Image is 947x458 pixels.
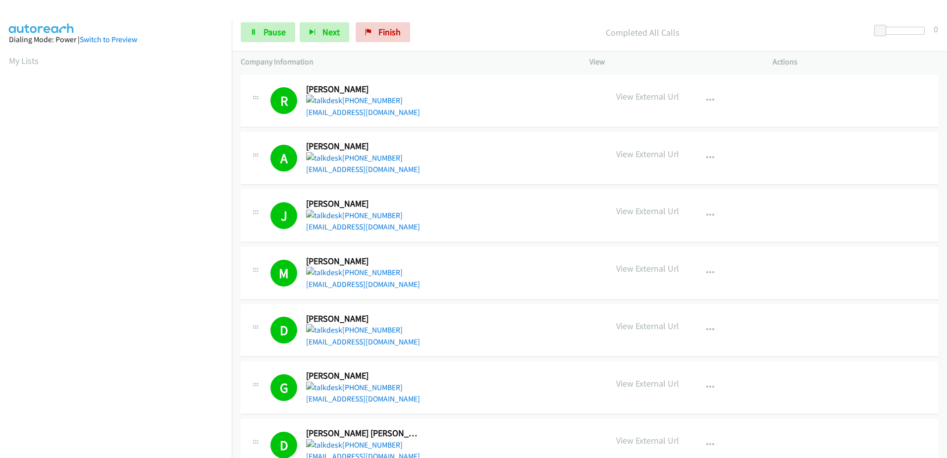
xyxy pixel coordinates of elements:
[934,22,938,36] div: 0
[306,210,342,222] img: talkdesk
[270,145,297,172] h1: A
[306,222,420,231] a: [EMAIL_ADDRESS][DOMAIN_NAME]
[270,317,297,343] h1: D
[306,256,417,267] h2: [PERSON_NAME]
[300,22,349,42] button: Next
[241,56,572,68] p: Company Information
[306,141,417,152] h2: [PERSON_NAME]
[306,337,420,346] a: [EMAIL_ADDRESS][DOMAIN_NAME]
[306,198,417,210] h2: [PERSON_NAME]
[306,394,420,403] a: [EMAIL_ADDRESS][DOMAIN_NAME]
[306,95,342,107] img: talkdesk
[9,34,223,46] div: Dialing Mode: Power |
[773,56,938,68] p: Actions
[589,56,755,68] p: View
[306,268,403,277] a: [PHONE_NUMBER]
[918,189,947,268] iframe: Resource Center
[80,35,137,44] a: Switch to Preview
[616,147,679,161] p: View External Url
[616,262,679,275] p: View External Url
[322,26,340,38] span: Next
[306,440,403,450] a: [PHONE_NUMBER]
[306,165,420,174] a: [EMAIL_ADDRESS][DOMAIN_NAME]
[306,382,342,394] img: talkdesk
[241,22,295,42] a: Pause
[306,383,403,392] a: [PHONE_NUMBER]
[263,26,286,38] span: Pause
[306,280,420,289] a: [EMAIL_ADDRESS][DOMAIN_NAME]
[616,377,679,390] p: View External Url
[306,267,342,279] img: talkdesk
[306,96,403,105] a: [PHONE_NUMBER]
[378,26,401,38] span: Finish
[306,211,403,220] a: [PHONE_NUMBER]
[616,319,679,333] p: View External Url
[306,324,342,336] img: talkdesk
[356,22,410,42] a: Finish
[306,84,417,95] h2: [PERSON_NAME]
[270,87,297,114] h1: R
[306,439,342,451] img: talkdesk
[616,204,679,218] p: View External Url
[423,26,861,39] p: Completed All Calls
[306,325,403,335] a: [PHONE_NUMBER]
[9,55,39,66] a: My Lists
[306,108,420,117] a: [EMAIL_ADDRESS][DOMAIN_NAME]
[306,152,342,164] img: talkdesk
[306,428,417,439] h2: [PERSON_NAME] [PERSON_NAME]
[306,313,417,325] h2: [PERSON_NAME]
[306,153,403,163] a: [PHONE_NUMBER]
[306,370,417,382] h2: [PERSON_NAME]
[616,434,679,447] p: View External Url
[270,260,297,286] h1: M
[616,90,679,103] p: View External Url
[270,374,297,401] h1: G
[270,202,297,229] h1: J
